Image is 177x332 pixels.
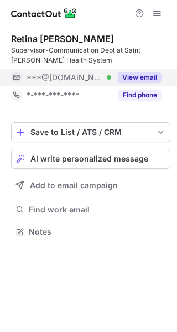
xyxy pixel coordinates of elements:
button: Find work email [11,202,170,217]
button: AI write personalized message [11,149,170,169]
button: Notes [11,224,170,240]
img: ContactOut v5.3.10 [11,7,77,20]
span: AI write personalized message [30,154,148,163]
button: Reveal Button [118,90,162,101]
button: save-profile-one-click [11,122,170,142]
span: Find work email [29,205,166,215]
span: Notes [29,227,166,237]
span: ***@[DOMAIN_NAME] [27,72,103,82]
button: Reveal Button [118,72,162,83]
div: Retina [PERSON_NAME] [11,33,114,44]
div: Save to List / ATS / CRM [30,128,151,137]
div: Supervisor-Communication Dept at Saint [PERSON_NAME] Health System [11,45,170,65]
span: Add to email campaign [30,181,118,190]
button: Add to email campaign [11,175,170,195]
